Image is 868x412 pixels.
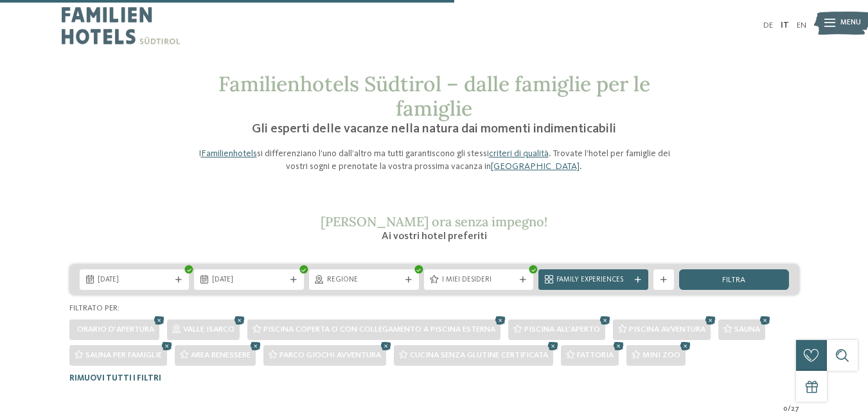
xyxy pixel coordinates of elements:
span: Valle Isarco [183,325,235,334]
a: IT [781,21,789,30]
a: EN [797,21,806,30]
a: criteri di qualità [489,149,549,158]
span: [PERSON_NAME] ora senza impegno! [321,213,547,229]
span: Parco giochi avventura [279,351,381,359]
span: Family Experiences [556,275,630,285]
span: Piscina avventura [629,325,705,334]
span: Regione [327,275,401,285]
span: Area benessere [191,351,251,359]
a: DE [763,21,773,30]
span: I miei desideri [442,275,516,285]
span: Sauna per famiglie [85,351,162,359]
span: Orario d'apertura [77,325,154,334]
span: Sauna [734,325,760,334]
span: Familienhotels Südtirol – dalle famiglie per le famiglie [218,71,650,121]
span: Cucina senza glutine certificata [410,351,548,359]
span: Fattoria [577,351,614,359]
p: I si differenziano l’uno dall’altro ma tutti garantiscono gli stessi . Trovate l’hotel per famigl... [190,147,678,173]
span: Filtrato per: [69,304,120,312]
span: Ai vostri hotel preferiti [382,231,487,242]
a: [GEOGRAPHIC_DATA] [491,162,580,171]
span: Rimuovi tutti i filtri [69,374,161,382]
a: Familienhotels [201,149,257,158]
span: Gli esperti delle vacanze nella natura dai momenti indimenticabili [252,123,616,136]
span: [DATE] [98,275,172,285]
span: Piscina coperta o con collegamento a piscina esterna [263,325,495,334]
span: Menu [840,18,861,28]
span: [DATE] [212,275,286,285]
span: filtra [722,276,745,285]
span: Piscina all'aperto [524,325,600,334]
span: Mini zoo [642,351,680,359]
